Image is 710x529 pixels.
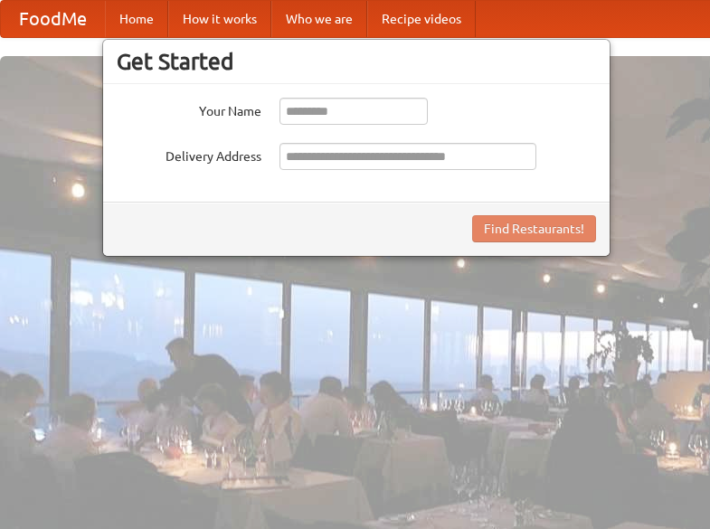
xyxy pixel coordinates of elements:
[472,215,596,242] button: Find Restaurants!
[367,1,476,37] a: Recipe videos
[168,1,271,37] a: How it works
[271,1,367,37] a: Who we are
[1,1,105,37] a: FoodMe
[117,98,261,120] label: Your Name
[117,143,261,165] label: Delivery Address
[105,1,168,37] a: Home
[117,48,596,75] h3: Get Started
